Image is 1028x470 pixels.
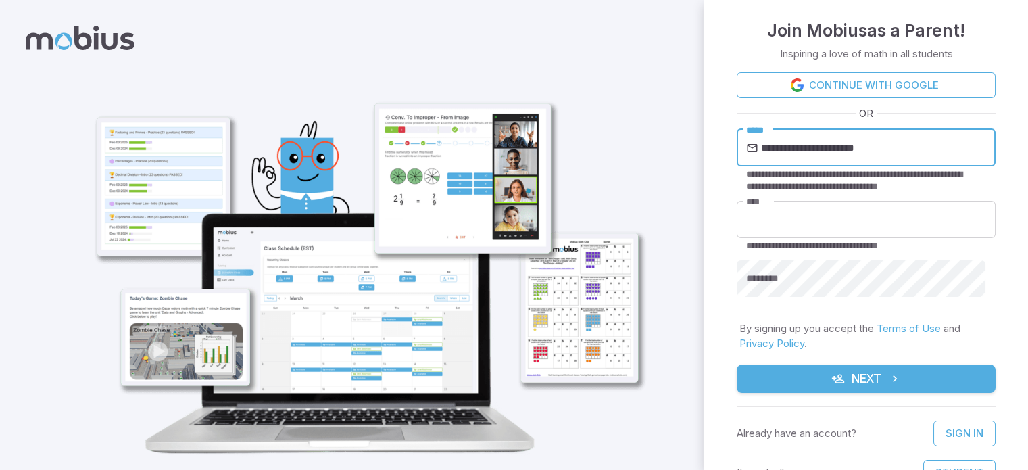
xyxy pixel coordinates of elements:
span: OR [856,106,877,121]
a: Continue with Google [737,72,996,98]
h4: Join Mobius as a Parent ! [767,17,965,44]
p: By signing up you accept the and . [739,321,993,351]
p: Already have an account? [737,426,856,441]
a: Terms of Use [877,322,941,335]
a: Privacy Policy [739,337,804,350]
a: Sign In [933,421,996,446]
button: Next [737,365,996,393]
p: Inspiring a love of math in all students [780,47,953,62]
